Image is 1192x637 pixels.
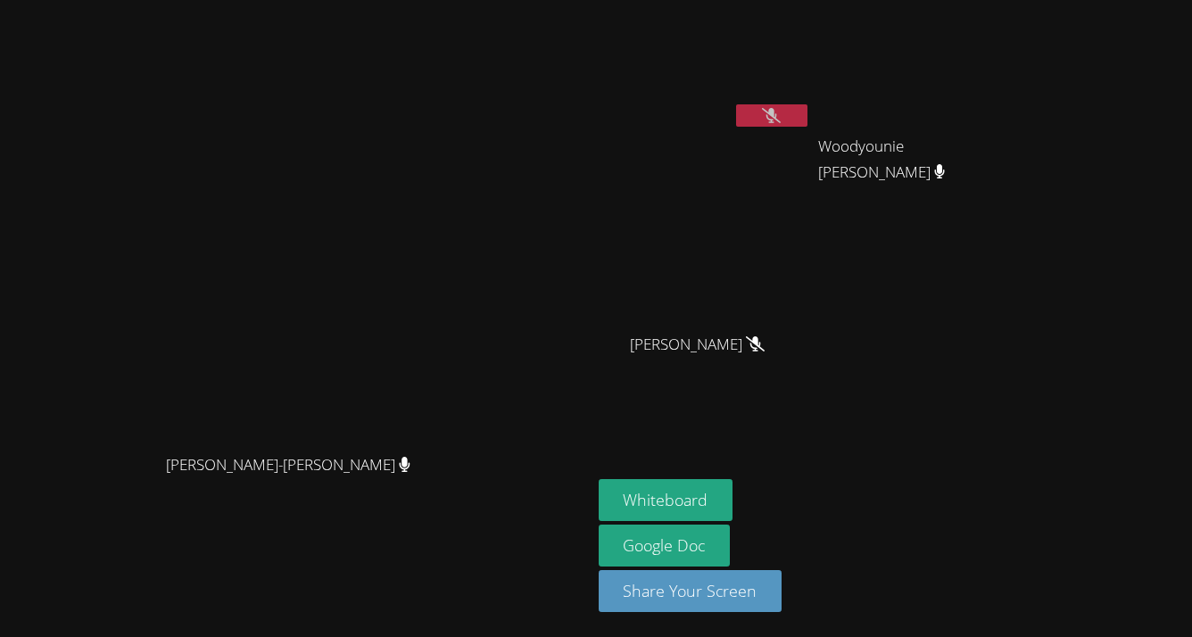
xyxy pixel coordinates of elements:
[166,452,410,478] span: [PERSON_NAME]-[PERSON_NAME]
[599,525,731,567] a: Google Doc
[599,570,782,612] button: Share Your Screen
[599,479,733,521] button: Whiteboard
[630,332,765,358] span: [PERSON_NAME]
[818,134,1016,186] span: Woodyounie [PERSON_NAME]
